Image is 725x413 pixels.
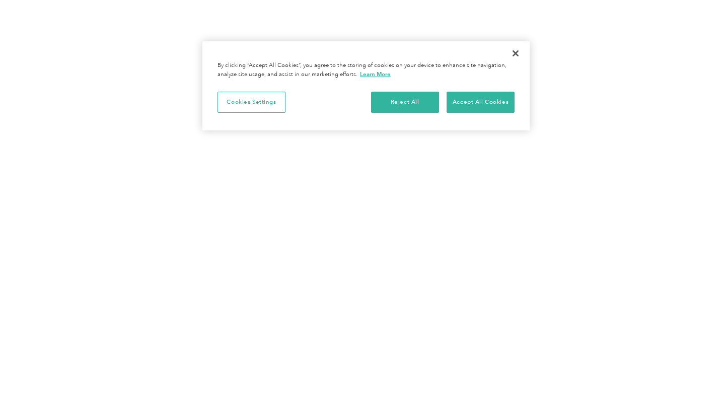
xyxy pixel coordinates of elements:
button: Close [504,42,527,64]
a: More information about your privacy, opens in a new tab [360,71,391,78]
button: Cookies Settings [217,92,285,113]
div: Cookie banner [202,41,530,130]
div: By clicking “Accept All Cookies”, you agree to the storing of cookies on your device to enhance s... [217,61,515,79]
button: Accept All Cookies [447,92,515,113]
div: Privacy [202,41,530,130]
button: Reject All [371,92,439,113]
